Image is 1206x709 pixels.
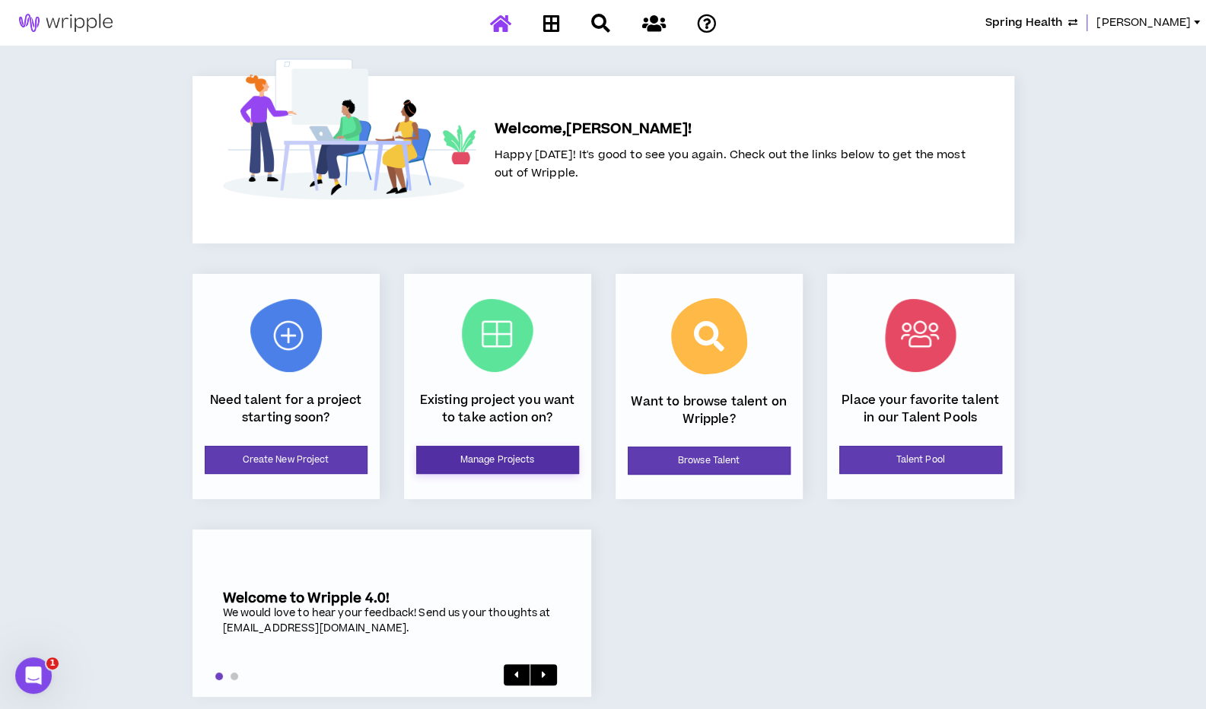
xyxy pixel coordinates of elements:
span: 1 [46,657,59,669]
h5: Welcome to Wripple 4.0! [223,590,561,606]
iframe: Intercom live chat [15,657,52,694]
p: Existing project you want to take action on? [416,392,579,426]
img: Current Projects [462,299,533,372]
a: Browse Talent [628,447,791,475]
span: [PERSON_NAME] [1096,14,1191,31]
p: Want to browse talent on Wripple? [628,393,791,428]
a: Create New Project [205,446,368,474]
img: Talent Pool [885,299,956,372]
div: We would love to hear your feedback! Send us your thoughts at [EMAIL_ADDRESS][DOMAIN_NAME]. [223,606,561,636]
h5: Welcome, [PERSON_NAME] ! [495,119,966,140]
a: Talent Pool [839,446,1002,474]
button: Spring Health [985,14,1077,31]
span: Happy [DATE]! It's good to see you again. Check out the links below to get the most out of Wripple. [495,147,966,181]
span: Spring Health [985,14,1062,31]
p: Need talent for a project starting soon? [205,392,368,426]
img: New Project [250,299,322,372]
a: Manage Projects [416,446,579,474]
p: Place your favorite talent in our Talent Pools [839,392,1002,426]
